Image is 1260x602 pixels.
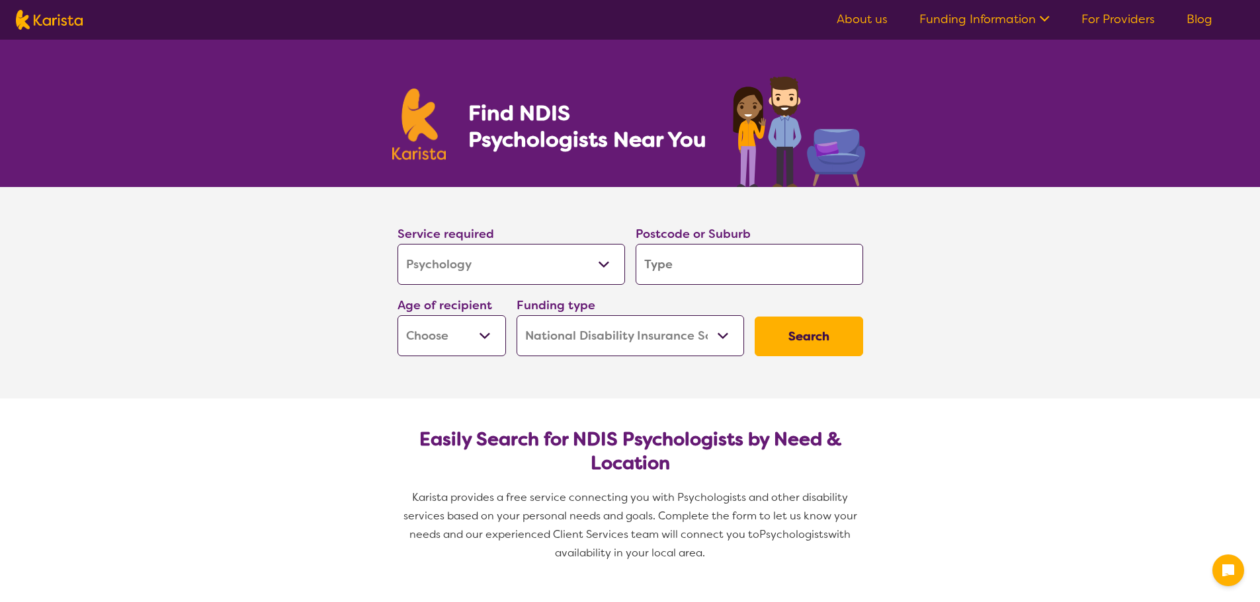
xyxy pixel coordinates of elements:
input: Type [636,244,863,285]
button: Search [755,317,863,356]
span: Karista provides a free service connecting you with Psychologists and other disability services b... [403,490,860,541]
img: psychology [728,71,868,187]
label: Age of recipient [398,297,492,313]
span: Psychologists [759,527,828,541]
a: Funding Information [919,11,1050,27]
label: Funding type [517,297,595,313]
h2: Easily Search for NDIS Psychologists by Need & Location [408,428,853,475]
img: Karista logo [16,10,83,30]
a: About us [837,11,888,27]
a: For Providers [1081,11,1155,27]
label: Postcode or Suburb [636,226,751,242]
label: Service required [398,226,494,242]
a: Blog [1187,11,1212,27]
img: Karista logo [392,89,446,160]
h1: Find NDIS Psychologists Near You [468,100,713,153]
